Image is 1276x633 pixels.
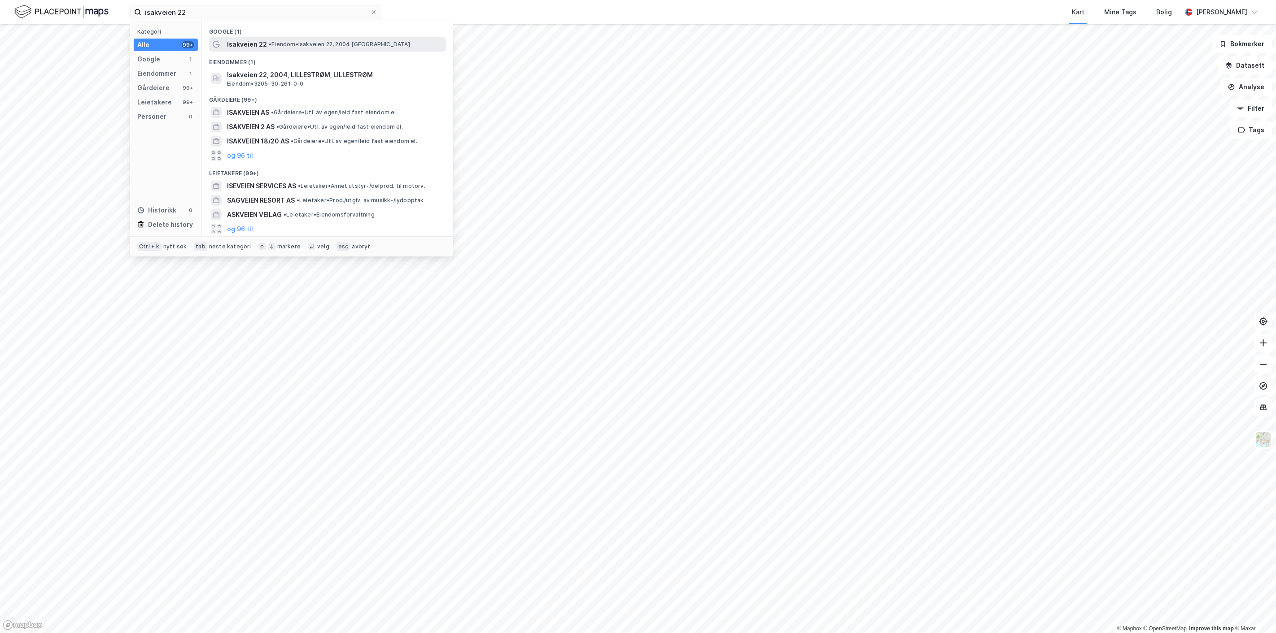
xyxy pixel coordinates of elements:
[141,5,370,19] input: Søk på adresse, matrikkel, gårdeiere, leietakere eller personer
[187,207,194,214] div: 0
[298,182,425,190] span: Leietaker • Annet utstyr-/delprod. til motorv.
[182,99,194,106] div: 99+
[1072,7,1084,17] div: Kart
[1189,625,1234,632] a: Improve this map
[284,211,286,218] span: •
[202,21,453,37] div: Google (1)
[194,242,207,251] div: tab
[1156,7,1172,17] div: Bolig
[276,123,279,130] span: •
[269,41,271,48] span: •
[269,41,410,48] span: Eiendom • Isakveien 22, 2004 [GEOGRAPHIC_DATA]
[182,41,194,48] div: 99+
[137,68,176,79] div: Eiendommer
[227,209,282,220] span: ASKVEIEN VEILAG
[209,243,251,250] div: neste kategori
[227,121,275,132] span: ISAKVEIEN 2 AS
[1144,625,1187,632] a: OpenStreetMap
[137,242,162,251] div: Ctrl + k
[271,109,274,116] span: •
[271,109,398,116] span: Gårdeiere • Utl. av egen/leid fast eiendom el.
[137,82,170,93] div: Gårdeiere
[137,97,172,108] div: Leietakere
[297,197,424,204] span: Leietaker • Prod./utgiv. av musikk-/lydopptak
[14,4,109,20] img: logo.f888ab2527a4732fd821a326f86c7f29.svg
[1255,431,1272,448] img: Z
[1231,121,1272,139] button: Tags
[1212,35,1272,53] button: Bokmerker
[137,111,166,122] div: Personer
[1218,56,1272,74] button: Datasett
[1231,590,1276,633] iframe: Chat Widget
[227,224,253,234] button: og 96 til
[227,181,296,191] span: ISEVEIEN SERVICES AS
[202,52,453,68] div: Eiendommer (1)
[227,69,442,80] span: Isakveien 22, 2004, LILLESTRØM, LILLESTRØM
[352,243,370,250] div: avbryt
[1104,7,1136,17] div: Mine Tags
[1196,7,1247,17] div: [PERSON_NAME]
[202,89,453,105] div: Gårdeiere (99+)
[1117,625,1142,632] a: Mapbox
[317,243,329,250] div: velg
[227,80,304,87] span: Eiendom • 3205-30-261-0-0
[227,150,253,161] button: og 96 til
[227,39,267,50] span: Isakveien 22
[182,84,194,91] div: 99+
[297,197,299,204] span: •
[1220,78,1272,96] button: Analyse
[277,243,301,250] div: markere
[227,107,269,118] span: ISAKVEIEN AS
[3,620,42,630] a: Mapbox homepage
[298,182,301,189] span: •
[291,138,293,144] span: •
[227,195,295,206] span: SAGVEIEN RESORT AS
[336,242,350,251] div: esc
[284,211,375,218] span: Leietaker • Eiendomsforvaltning
[137,54,160,65] div: Google
[202,163,453,179] div: Leietakere (99+)
[148,219,193,230] div: Delete history
[187,70,194,77] div: 1
[137,28,198,35] div: Kategori
[187,56,194,63] div: 1
[163,243,187,250] div: nytt søk
[227,136,289,147] span: ISAKVEIEN 18/20 AS
[1229,100,1272,117] button: Filter
[137,205,176,216] div: Historikk
[137,39,149,50] div: Alle
[291,138,417,145] span: Gårdeiere • Utl. av egen/leid fast eiendom el.
[276,123,403,130] span: Gårdeiere • Utl. av egen/leid fast eiendom el.
[187,113,194,120] div: 0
